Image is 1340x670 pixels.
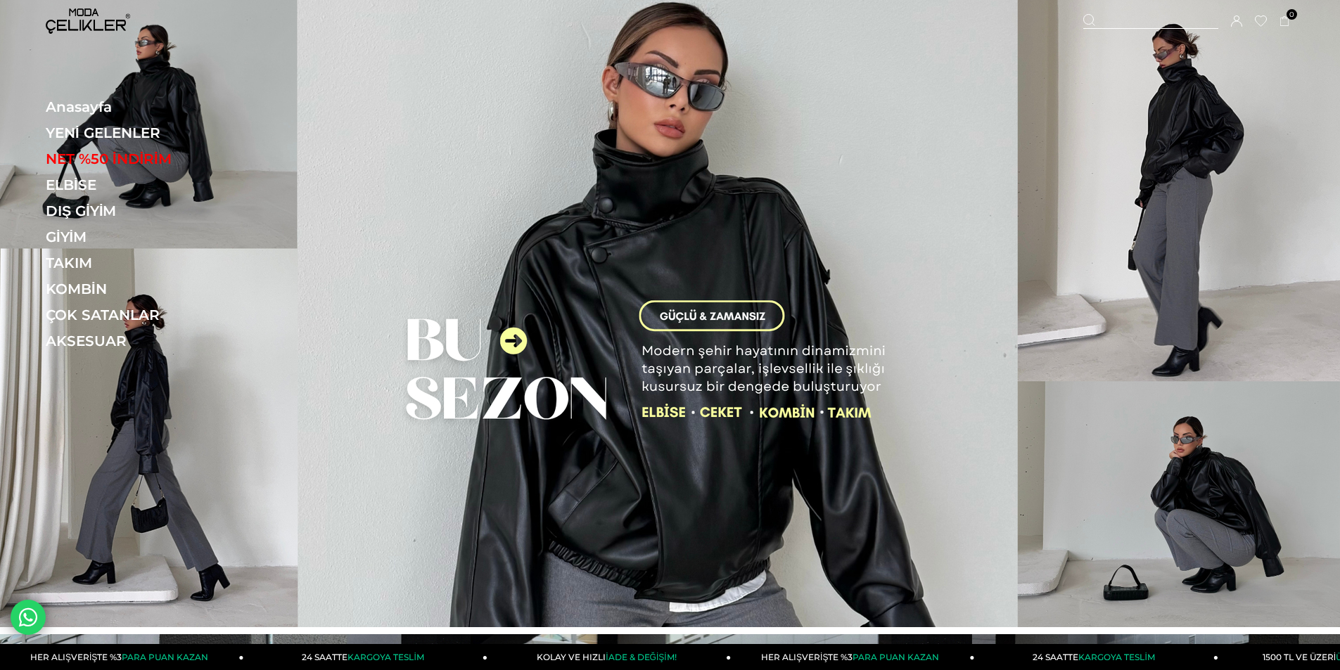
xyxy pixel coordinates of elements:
[46,281,239,297] a: KOMBİN
[46,176,239,193] a: ELBİSE
[1078,652,1154,662] span: KARGOYA TESLİM
[46,202,239,219] a: DIŞ GİYİM
[606,652,676,662] span: İADE & DEĞİŞİM!
[853,652,939,662] span: PARA PUAN KAZAN
[347,652,423,662] span: KARGOYA TESLİM
[46,98,239,115] a: Anasayfa
[731,644,974,670] a: HER ALIŞVERİŞTE %3PARA PUAN KAZAN
[46,333,239,349] a: AKSESUAR
[46,8,130,34] img: logo
[46,124,239,141] a: YENİ GELENLER
[46,228,239,245] a: GİYİM
[1280,16,1290,27] a: 0
[46,255,239,271] a: TAKIM
[122,652,208,662] span: PARA PUAN KAZAN
[46,307,239,323] a: ÇOK SATANLAR
[975,644,1218,670] a: 24 SAATTEKARGOYA TESLİM
[46,150,239,167] a: NET %50 İNDİRİM
[1287,9,1297,20] span: 0
[487,644,731,670] a: KOLAY VE HIZLIİADE & DEĞİŞİM!
[244,644,487,670] a: 24 SAATTEKARGOYA TESLİM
